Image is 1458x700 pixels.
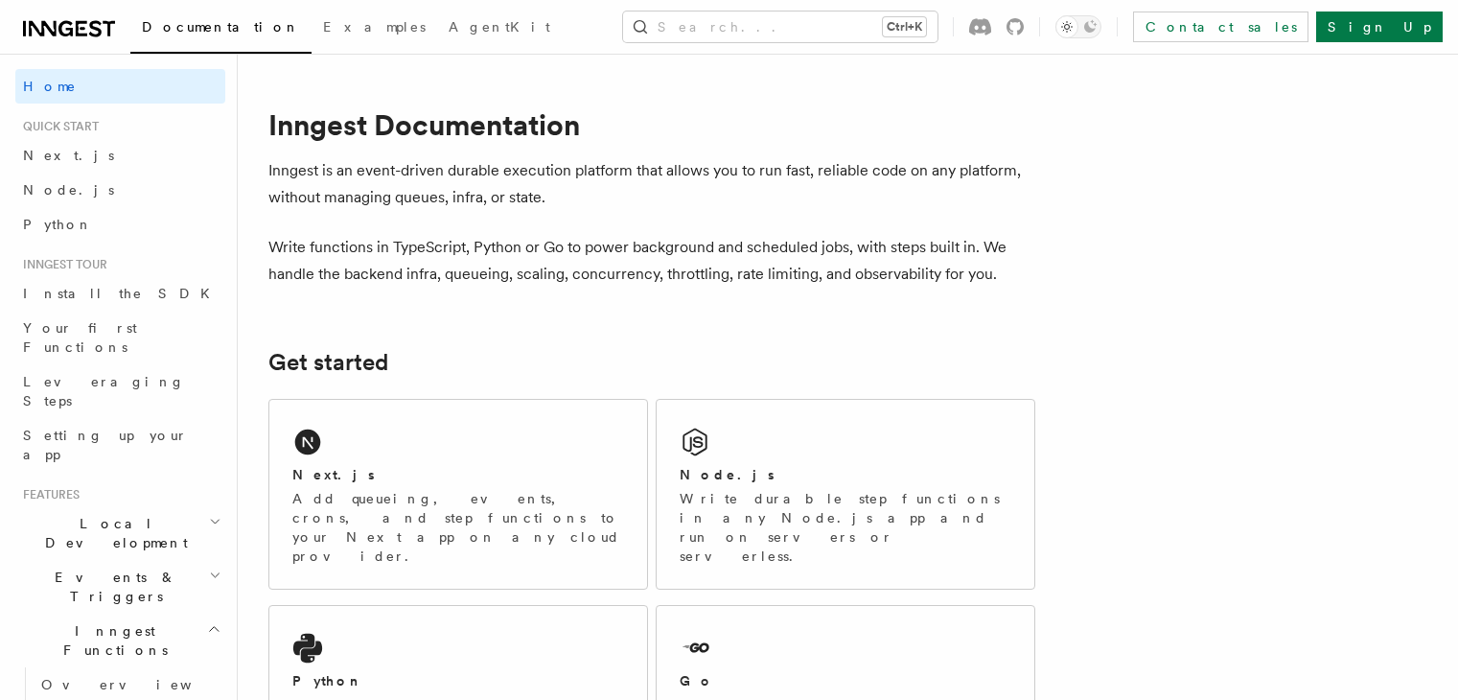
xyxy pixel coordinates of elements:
kbd: Ctrl+K [883,17,926,36]
span: Setting up your app [23,428,188,462]
a: Get started [268,349,388,376]
span: Install the SDK [23,286,221,301]
a: Your first Functions [15,311,225,364]
a: AgentKit [437,6,562,52]
span: Home [23,77,77,96]
a: Next.js [15,138,225,173]
a: Python [15,207,225,242]
button: Local Development [15,506,225,560]
span: Documentation [142,19,300,35]
button: Inngest Functions [15,614,225,667]
button: Search...Ctrl+K [623,12,937,42]
p: Inngest is an event-driven durable execution platform that allows you to run fast, reliable code ... [268,157,1035,211]
span: Features [15,487,80,502]
p: Add queueing, events, crons, and step functions to your Next app on any cloud provider. [292,489,624,566]
span: Python [23,217,93,232]
a: Install the SDK [15,276,225,311]
a: Node.jsWrite durable step functions in any Node.js app and run on servers or serverless. [656,399,1035,590]
span: Your first Functions [23,320,137,355]
h2: Node.js [680,465,775,484]
span: Local Development [15,514,209,552]
a: Leveraging Steps [15,364,225,418]
p: Write durable step functions in any Node.js app and run on servers or serverless. [680,489,1011,566]
button: Events & Triggers [15,560,225,614]
button: Toggle dark mode [1055,15,1101,38]
span: Overview [41,677,239,692]
h2: Python [292,671,363,690]
h1: Inngest Documentation [268,107,1035,142]
a: Documentation [130,6,312,54]
a: Home [15,69,225,104]
a: Setting up your app [15,418,225,472]
span: Events & Triggers [15,568,209,606]
span: Inngest Functions [15,621,207,660]
a: Node.js [15,173,225,207]
a: Sign Up [1316,12,1443,42]
span: Inngest tour [15,257,107,272]
p: Write functions in TypeScript, Python or Go to power background and scheduled jobs, with steps bu... [268,234,1035,288]
span: Quick start [15,119,99,134]
h2: Go [680,671,714,690]
span: Examples [323,19,426,35]
span: Leveraging Steps [23,374,185,408]
span: AgentKit [449,19,550,35]
h2: Next.js [292,465,375,484]
span: Node.js [23,182,114,198]
a: Contact sales [1133,12,1308,42]
a: Next.jsAdd queueing, events, crons, and step functions to your Next app on any cloud provider. [268,399,648,590]
a: Examples [312,6,437,52]
span: Next.js [23,148,114,163]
